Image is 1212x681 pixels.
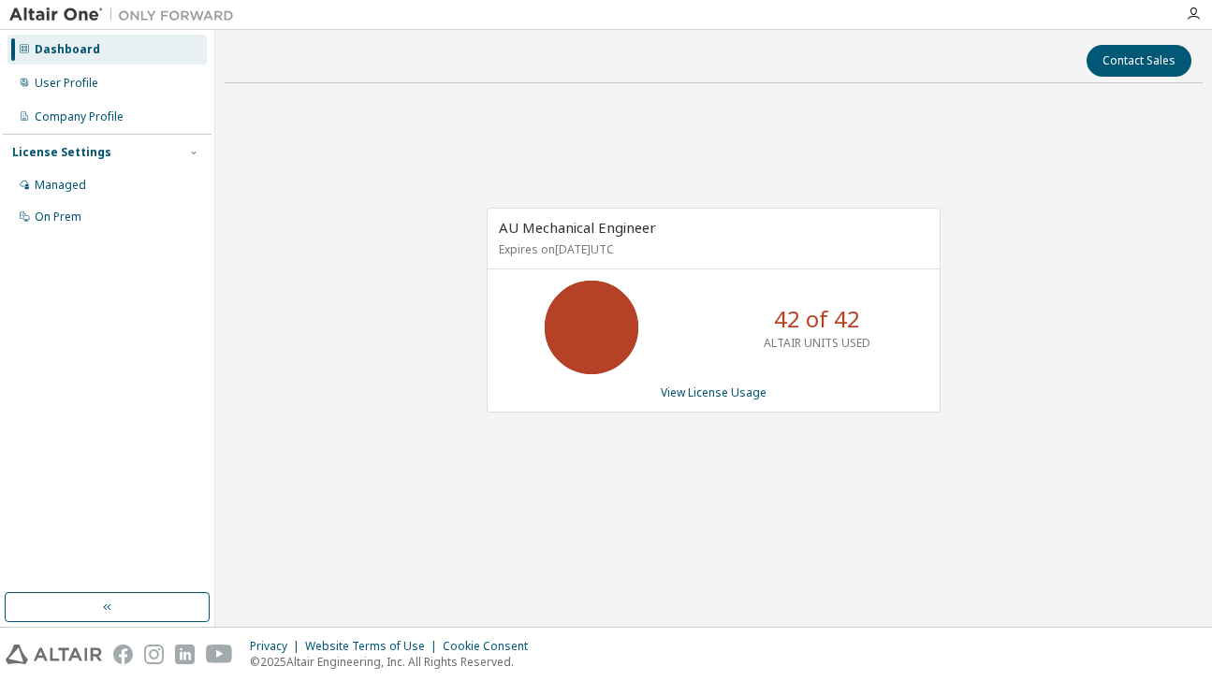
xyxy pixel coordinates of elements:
[250,639,305,654] div: Privacy
[35,76,98,91] div: User Profile
[774,303,860,335] p: 42 of 42
[499,218,656,237] span: AU Mechanical Engineer
[250,654,539,670] p: © 2025 Altair Engineering, Inc. All Rights Reserved.
[35,210,81,225] div: On Prem
[764,335,870,351] p: ALTAIR UNITS USED
[305,639,443,654] div: Website Terms of Use
[113,645,133,664] img: facebook.svg
[35,109,124,124] div: Company Profile
[12,145,111,160] div: License Settings
[6,645,102,664] img: altair_logo.svg
[9,6,243,24] img: Altair One
[499,241,924,257] p: Expires on [DATE] UTC
[206,645,233,664] img: youtube.svg
[1087,45,1191,77] button: Contact Sales
[35,178,86,193] div: Managed
[144,645,164,664] img: instagram.svg
[35,42,100,57] div: Dashboard
[443,639,539,654] div: Cookie Consent
[175,645,195,664] img: linkedin.svg
[661,384,767,400] a: View License Usage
